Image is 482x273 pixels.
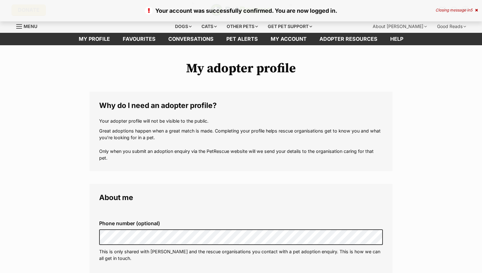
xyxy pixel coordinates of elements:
a: Favourites [116,33,162,45]
a: Adopter resources [313,33,384,45]
p: Great adoptions happen when a great match is made. Completing your profile helps rescue organisat... [99,127,383,162]
fieldset: Why do I need an adopter profile? [90,92,392,171]
div: About [PERSON_NAME] [368,20,431,33]
p: This is only shared with [PERSON_NAME] and the rescue organisations you contact with a pet adopti... [99,248,383,262]
div: Get pet support [263,20,317,33]
a: My account [264,33,313,45]
a: Menu [16,20,42,32]
h1: My adopter profile [90,61,392,76]
legend: About me [99,193,383,202]
a: My profile [72,33,116,45]
div: Dogs [171,20,196,33]
a: Pet alerts [220,33,264,45]
a: conversations [162,33,220,45]
div: Other pets [222,20,262,33]
div: Good Reads [433,20,471,33]
p: Your adopter profile will not be visible to the public. [99,118,383,124]
label: Phone number (optional) [99,220,383,226]
a: Help [384,33,410,45]
legend: Why do I need an adopter profile? [99,101,383,110]
div: Cats [197,20,221,33]
span: Menu [24,24,37,29]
